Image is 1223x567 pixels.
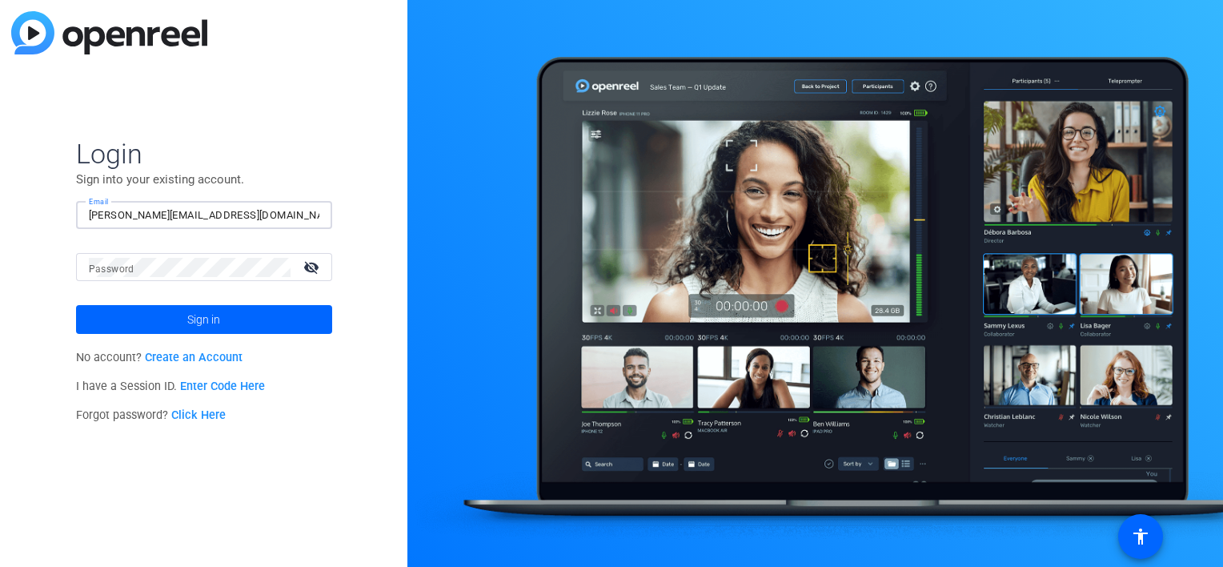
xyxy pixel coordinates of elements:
[89,263,134,275] mat-label: Password
[76,380,266,393] span: I have a Session ID.
[171,408,226,422] a: Click Here
[294,255,332,279] mat-icon: visibility_off
[11,11,207,54] img: blue-gradient.svg
[1131,527,1150,546] mat-icon: accessibility
[76,408,227,422] span: Forgot password?
[187,300,220,340] span: Sign in
[89,206,319,225] input: Enter Email Address
[76,171,332,188] p: Sign into your existing account.
[76,137,332,171] span: Login
[145,351,243,364] a: Create an Account
[76,351,243,364] span: No account?
[180,380,265,393] a: Enter Code Here
[76,305,332,334] button: Sign in
[89,197,109,206] mat-label: Email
